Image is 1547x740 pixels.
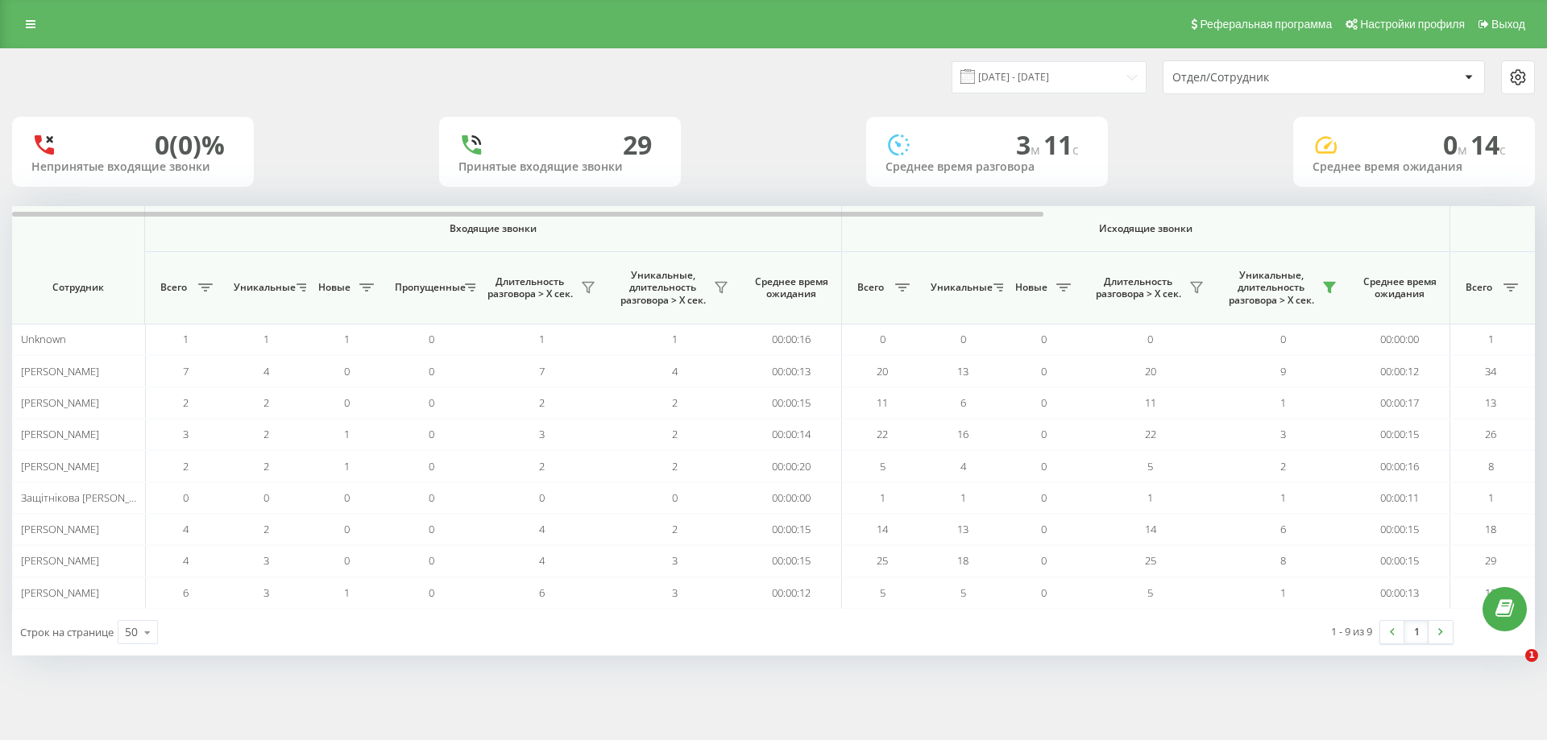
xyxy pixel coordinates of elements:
span: 2 [672,427,678,441]
span: 5 [880,585,885,600]
span: 2 [1280,459,1286,473]
div: Принятые входящие звонки [458,160,662,174]
td: 00:00:15 [1350,419,1450,450]
td: 00:00:17 [1350,387,1450,419]
span: Уникальные, длительность разговора > Х сек. [616,269,709,307]
span: 2 [672,522,678,536]
span: 0 [344,553,350,568]
span: 1 [344,332,350,346]
span: 2 [183,395,189,410]
span: 1 [672,332,678,346]
span: 2 [539,459,545,473]
span: Новые [314,281,355,294]
span: 0 [429,395,434,410]
span: 4 [960,459,966,473]
span: [PERSON_NAME] [21,395,99,410]
span: 0 [429,332,434,346]
span: 12 [1485,585,1496,600]
span: 0 [429,490,434,505]
span: 4 [672,364,678,378]
span: 0 [1041,364,1047,378]
td: 00:00:16 [1350,450,1450,482]
span: 13 [957,364,968,378]
td: 00:00:15 [741,545,842,577]
span: 0 [429,459,434,473]
div: Отдел/Сотрудник [1172,71,1365,85]
td: 00:00:13 [741,355,842,387]
div: Среднее время разговора [885,160,1089,174]
span: 1 [1147,490,1153,505]
td: 00:00:14 [741,419,842,450]
span: 18 [957,553,968,568]
span: 0 [344,364,350,378]
span: 7 [539,364,545,378]
span: 0 [1041,490,1047,505]
span: 0 [1041,553,1047,568]
span: 0 [1041,459,1047,473]
span: 1 [539,332,545,346]
span: 0 [263,490,269,505]
span: 0 [344,395,350,410]
span: 26 [1485,427,1496,441]
span: 4 [539,553,545,568]
span: 11 [1145,395,1156,410]
span: 2 [263,395,269,410]
span: 1 [263,332,269,346]
span: [PERSON_NAME] [21,427,99,441]
span: 34 [1485,364,1496,378]
span: 2 [672,395,678,410]
span: Уникальные [234,281,292,294]
span: 2 [263,459,269,473]
td: 00:00:00 [741,482,842,514]
span: 0 [429,585,434,600]
span: 11 [877,395,888,410]
span: 0 [1147,332,1153,346]
td: 00:00:16 [741,324,842,355]
span: Реферальная программа [1200,18,1332,31]
span: 0 [672,490,678,505]
span: 6 [183,585,189,600]
span: Сотрудник [26,281,131,294]
span: 0 [880,332,885,346]
span: Всего [1458,281,1499,294]
span: 1 [960,490,966,505]
td: 00:00:15 [741,514,842,545]
td: 00:00:15 [1350,514,1450,545]
iframe: Intercom live chat [1492,649,1531,688]
span: 1 [1280,395,1286,410]
span: Защітнікова [PERSON_NAME] [21,490,160,505]
span: Среднее время ожидания [753,275,829,300]
span: 29 [1485,553,1496,568]
span: 3 [1280,427,1286,441]
span: Уникальные [931,281,989,294]
div: Среднее время ожидания [1313,160,1516,174]
span: 1 [1488,490,1494,505]
span: 9 [1280,364,1286,378]
span: 1 [1525,649,1538,662]
span: [PERSON_NAME] [21,364,99,378]
span: 16 [957,427,968,441]
span: 3 [672,553,678,568]
span: 3 [263,553,269,568]
span: 13 [1485,395,1496,410]
span: 3 [263,585,269,600]
div: Непринятые входящие звонки [31,160,234,174]
div: 29 [623,130,652,160]
span: 3 [672,585,678,600]
span: c [1499,141,1506,159]
span: 2 [672,459,678,473]
td: 00:00:20 [741,450,842,482]
span: 3 [1016,127,1043,162]
span: 5 [1147,459,1153,473]
span: 0 [429,553,434,568]
div: 1 - 9 из 9 [1331,623,1372,639]
span: 25 [877,553,888,568]
span: 0 [1041,395,1047,410]
span: Unknown [21,332,66,346]
span: 20 [877,364,888,378]
span: 1 [344,585,350,600]
span: Входящие звонки [187,222,799,235]
span: 1 [1280,490,1286,505]
span: 4 [263,364,269,378]
span: 0 [1280,332,1286,346]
